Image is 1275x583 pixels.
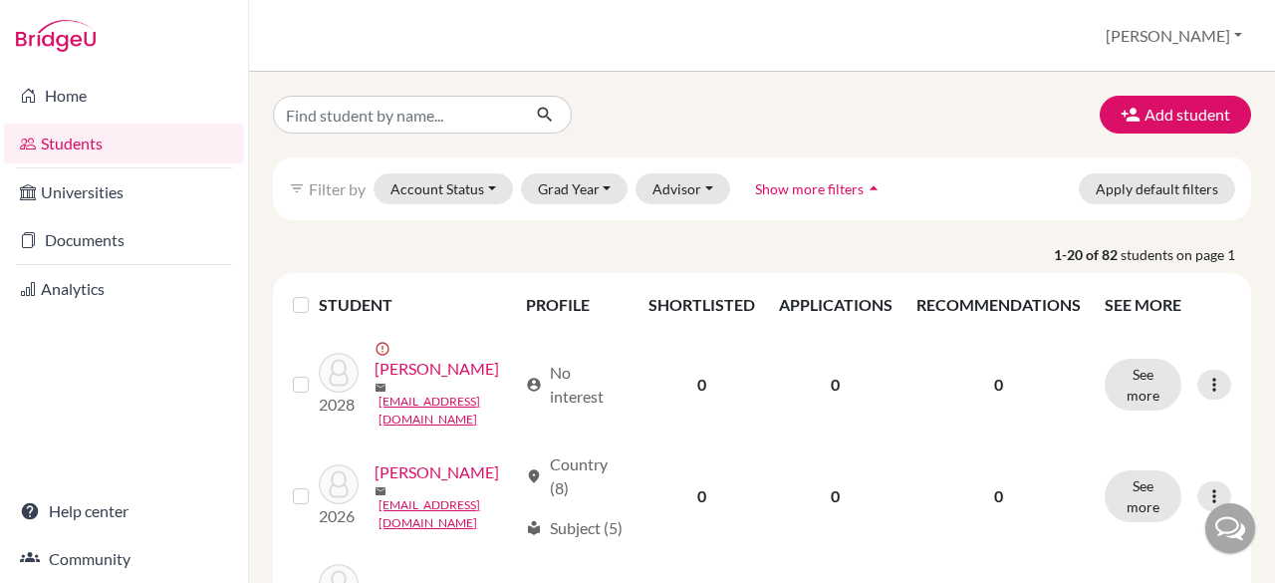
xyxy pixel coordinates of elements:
[319,281,513,329] th: STUDENT
[375,382,386,394] span: mail
[319,393,359,417] p: 2028
[375,357,499,381] a: [PERSON_NAME]
[1097,17,1251,55] button: [PERSON_NAME]
[319,504,359,528] p: 2026
[319,464,359,504] img: Agasti, Aarya
[1093,281,1243,329] th: SEE MORE
[319,353,359,393] img: Acharya, Dipesh
[379,393,516,429] a: [EMAIL_ADDRESS][DOMAIN_NAME]
[767,281,904,329] th: APPLICATIONS
[637,281,767,329] th: SHORTLISTED
[1054,244,1121,265] strong: 1-20 of 82
[4,172,244,212] a: Universities
[636,173,730,204] button: Advisor
[904,281,1093,329] th: RECOMMENDATIONS
[1105,470,1181,522] button: See more
[916,484,1081,508] p: 0
[4,269,244,309] a: Analytics
[4,124,244,163] a: Students
[289,180,305,196] i: filter_list
[4,220,244,260] a: Documents
[637,329,767,440] td: 0
[864,178,884,198] i: arrow_drop_up
[16,20,96,52] img: Bridge-U
[526,520,542,536] span: local_library
[526,361,625,409] div: No interest
[514,281,637,329] th: PROFILE
[4,491,244,531] a: Help center
[526,452,625,500] div: Country (8)
[4,76,244,116] a: Home
[374,173,513,204] button: Account Status
[767,440,904,552] td: 0
[755,180,864,197] span: Show more filters
[4,539,244,579] a: Community
[1105,359,1181,411] button: See more
[526,377,542,393] span: account_circle
[1121,244,1251,265] span: students on page 1
[1079,173,1235,204] button: Apply default filters
[375,485,386,497] span: mail
[375,341,394,357] span: error_outline
[521,173,629,204] button: Grad Year
[375,460,499,484] a: [PERSON_NAME]
[1100,96,1251,134] button: Add student
[916,373,1081,397] p: 0
[526,516,623,540] div: Subject (5)
[637,440,767,552] td: 0
[767,329,904,440] td: 0
[309,179,366,198] span: Filter by
[379,496,516,532] a: [EMAIL_ADDRESS][DOMAIN_NAME]
[738,173,900,204] button: Show more filtersarrow_drop_up
[273,96,520,134] input: Find student by name...
[526,468,542,484] span: location_on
